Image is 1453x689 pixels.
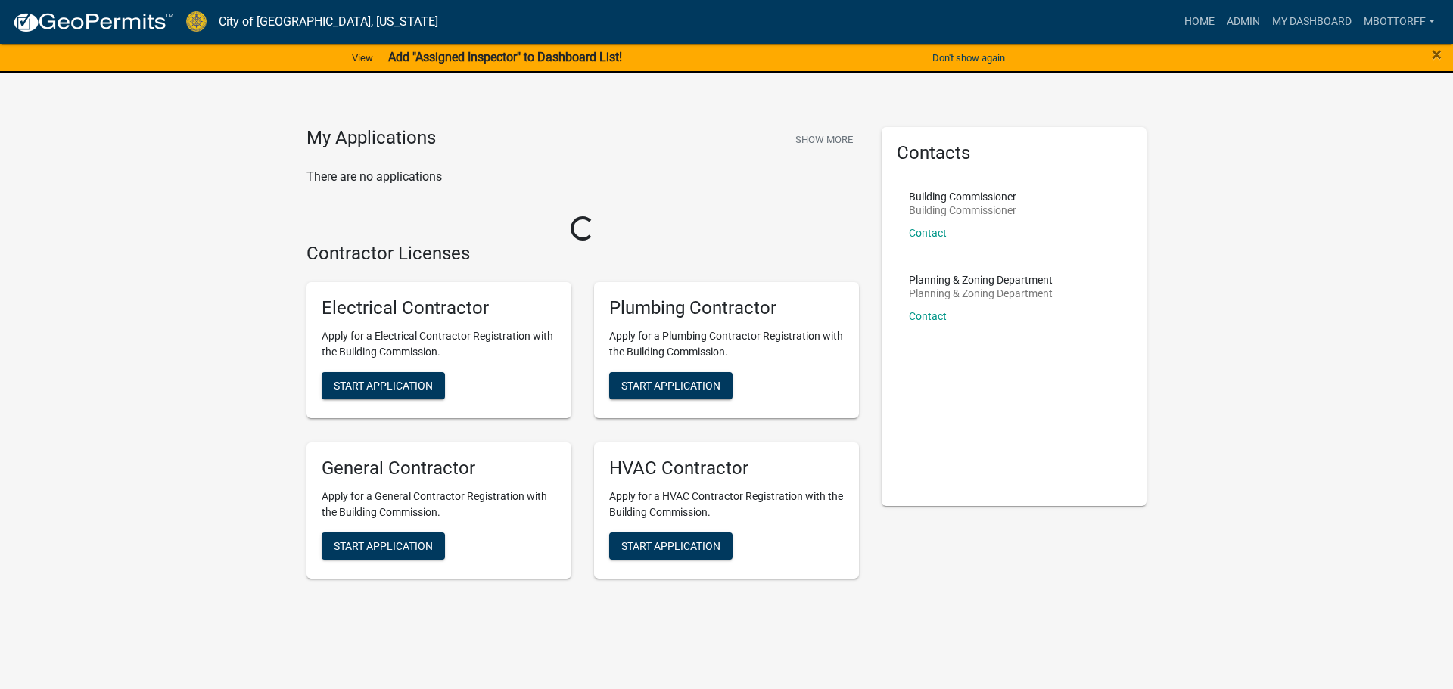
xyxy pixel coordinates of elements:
[388,50,622,64] strong: Add "Assigned Inspector" to Dashboard List!
[609,328,844,360] p: Apply for a Plumbing Contractor Registration with the Building Commission.
[1266,8,1358,36] a: My Dashboard
[346,45,379,70] a: View
[609,297,844,319] h5: Plumbing Contractor
[909,288,1053,299] p: Planning & Zoning Department
[322,532,445,560] button: Start Application
[322,489,556,520] p: Apply for a General Contractor Registration with the Building Commission.
[334,380,433,392] span: Start Application
[306,127,436,150] h4: My Applications
[909,191,1016,202] p: Building Commissioner
[1432,45,1442,64] button: Close
[219,9,438,35] a: City of [GEOGRAPHIC_DATA], [US_STATE]
[334,539,433,551] span: Start Application
[1178,8,1221,36] a: Home
[897,142,1131,164] h5: Contacts
[609,489,844,520] p: Apply for a HVAC Contractor Registration with the Building Commission.
[909,310,947,322] a: Contact
[322,328,556,360] p: Apply for a Electrical Contractor Registration with the Building Commission.
[1358,8,1441,36] a: Mbottorff
[609,532,733,560] button: Start Application
[322,458,556,480] h5: General Contractor
[322,297,556,319] h5: Electrical Contractor
[909,275,1053,285] p: Planning & Zoning Department
[322,372,445,399] button: Start Application
[926,45,1011,70] button: Don't show again
[306,168,859,186] p: There are no applications
[909,227,947,239] a: Contact
[909,205,1016,216] p: Building Commissioner
[1432,44,1442,65] span: ×
[306,243,859,265] h4: Contractor Licenses
[1221,8,1266,36] a: Admin
[609,458,844,480] h5: HVAC Contractor
[621,380,720,392] span: Start Application
[186,11,207,32] img: City of Jeffersonville, Indiana
[789,127,859,152] button: Show More
[609,372,733,399] button: Start Application
[621,539,720,551] span: Start Application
